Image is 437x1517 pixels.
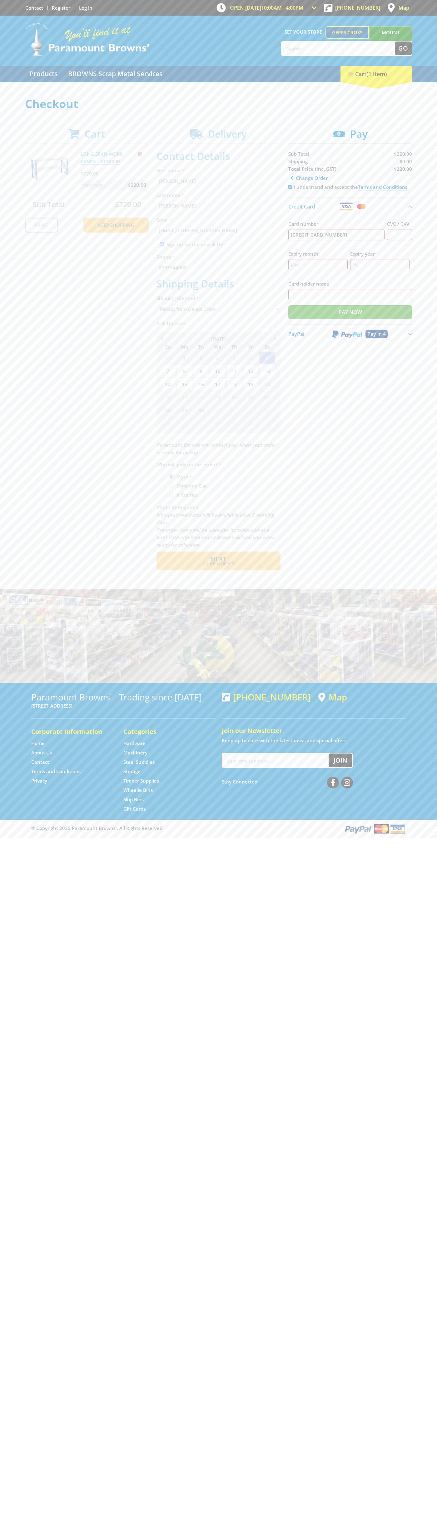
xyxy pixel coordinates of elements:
a: Go to the Wheelie Bins page [123,787,153,793]
button: Credit Card [288,197,412,215]
a: Go to the Contact page [25,5,43,11]
img: Paramount Browns' [25,22,150,56]
h5: Join our Newsletter [222,726,406,735]
div: Cart [340,66,412,82]
span: $0.00 [400,158,412,164]
img: PayPal, Mastercard, Visa accepted [344,823,406,834]
label: Expiry year [350,250,410,258]
a: Go to the registration page [52,5,70,11]
h1: Checkout [25,98,412,110]
input: YY [350,259,410,270]
a: Go to the About Us page [31,749,52,756]
a: Go to the Products page [25,66,62,82]
span: Shipping [288,158,308,164]
a: Go to the Home page [31,740,45,747]
a: Log in [79,5,92,11]
input: Please accept the terms and conditions. [288,185,292,189]
a: Go to the Skip Bins page [123,796,144,803]
div: ® Copyright 2025 Paramount Browns'. All Rights Reserved. [25,823,412,834]
img: Visa [339,203,353,210]
a: Mount [PERSON_NAME] [369,26,412,50]
input: MM [288,259,348,270]
div: [PHONE_NUMBER] [222,692,311,702]
h5: Corporate Information [31,727,111,736]
a: Go to the BROWNS Scrap Metal Services page [63,66,167,82]
a: Change Order [288,173,330,183]
a: Go to the Privacy page [31,778,47,784]
p: Keep up to date with the latest news and special offers. [222,737,406,744]
h5: Categories [123,727,203,736]
a: Gepps Cross [325,26,369,39]
input: Pay Now [288,305,412,319]
img: Mastercard [356,203,367,210]
a: Go to the Machinery page [123,749,147,756]
label: Card number [288,220,385,228]
button: PayPal Pay in 4 [288,324,412,343]
label: CVC / CVV [387,220,412,228]
strong: Total Price (inc. GST) [288,166,336,172]
span: $220.00 [394,151,412,157]
button: Go [395,42,412,55]
span: Credit Card [288,203,315,210]
label: Card holder name [288,280,412,287]
a: Go to the Terms and Conditions page [31,768,81,775]
label: Expiry month [288,250,348,258]
img: PayPal [332,330,362,338]
span: (1 item) [366,70,387,78]
span: Sub Total [288,151,309,157]
a: Terms and Conditions [358,184,407,190]
span: Change Order [296,175,328,181]
input: Your email address [222,754,329,767]
label: I understand and accept the [294,184,407,190]
span: Pay in 4 [367,331,386,337]
div: Stay Connected [222,774,353,789]
span: OPEN [DATE] [230,4,303,11]
a: Go to the Storage page [123,768,141,775]
a: Go to the Steel Supplies page [123,759,155,765]
a: Go to the Timber Supplies page [123,778,159,784]
button: Join [329,754,352,767]
h3: Paramount Browns' - Trading since [DATE] [31,692,216,702]
a: Go to the Contact page [31,759,49,765]
span: PayPal [288,331,304,337]
a: Go to the Hardware page [123,740,146,747]
input: Search [282,42,395,55]
span: Set your store [281,26,326,37]
strong: $220.00 [394,166,412,172]
a: View a map of Gepps Cross location [318,692,347,702]
span: 10:00am - 4:00pm [261,4,303,11]
a: Go to the Gift Cards page [123,806,146,812]
span: Pay [350,127,368,140]
p: [STREET_ADDRESS] [31,702,216,709]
